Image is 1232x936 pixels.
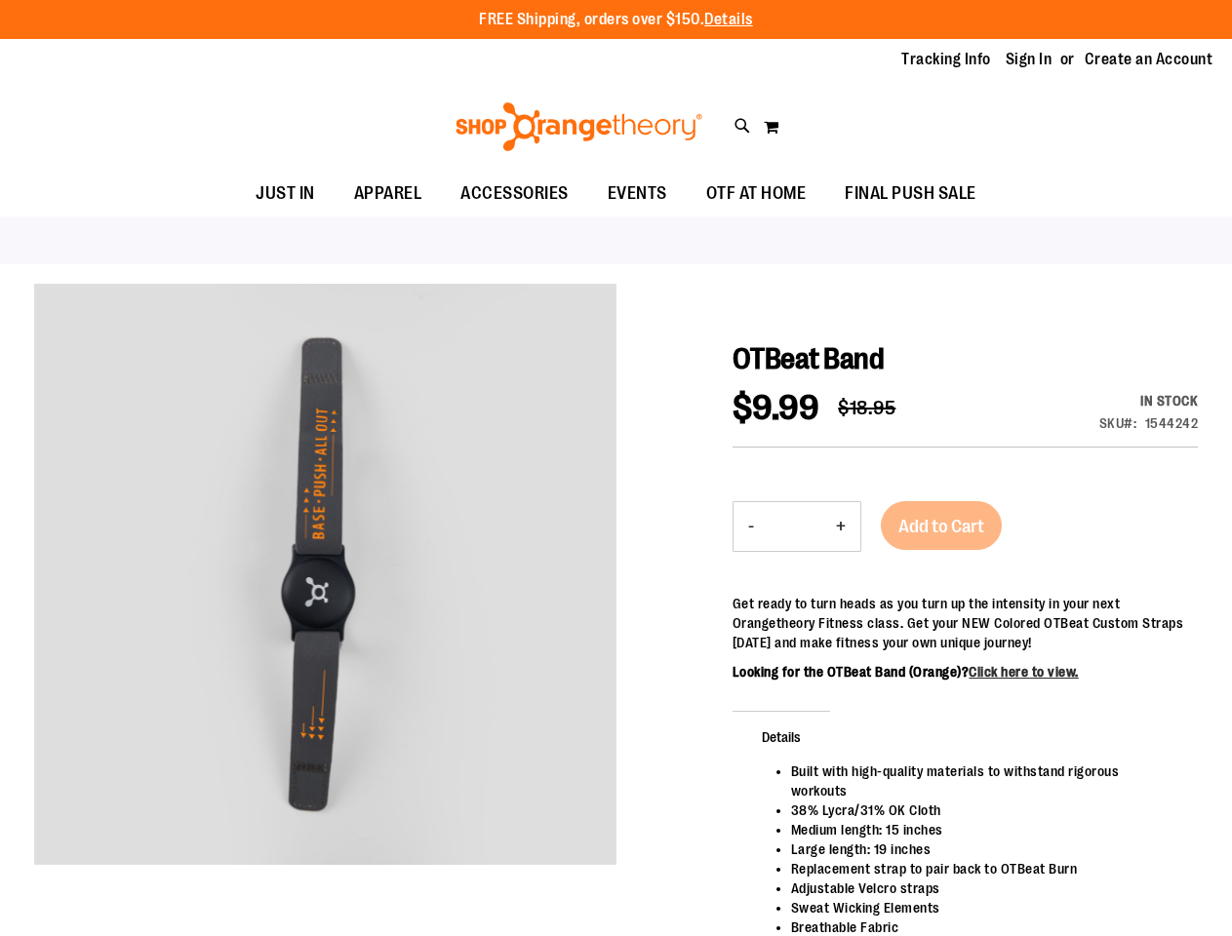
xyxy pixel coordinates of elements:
[1145,413,1199,433] div: 1544242
[845,172,976,215] span: FINAL PUSH SALE
[441,172,588,215] a: ACCESSORIES
[479,9,753,31] p: FREE Shipping, orders over $150.
[791,878,1178,898] li: Adjustable Velcro straps
[687,172,826,216] a: OTF AT HOME
[969,664,1079,680] a: Click here to view.
[704,11,753,28] a: Details
[706,172,807,215] span: OTF AT HOME
[825,172,996,216] a: FINAL PUSH SALE
[256,172,315,215] span: JUST IN
[1006,49,1053,70] a: Sign In
[733,342,885,375] span: OTBeat Band
[821,502,860,551] button: Increase product quantity
[588,172,687,216] a: EVENTS
[838,397,895,419] span: $18.95
[733,664,1079,680] b: Looking for the OTBeat Band (Orange)?
[791,761,1178,800] li: Built with high-quality materials to withstand rigorous workouts
[1099,415,1137,431] strong: SKU
[354,172,422,215] span: APPAREL
[791,820,1178,839] li: Medium length: 15 inches
[733,711,830,761] span: Details
[608,172,667,215] span: EVENTS
[1099,391,1199,410] div: In stock
[1085,49,1213,70] a: Create an Account
[34,284,616,866] img: main product photo
[236,172,335,216] a: JUST IN
[791,898,1178,917] li: Sweat Wicking Elements
[733,594,1198,652] p: Get ready to turn heads as you turn up the intensity in your next Orangetheory Fitness class. Get...
[791,800,1178,820] li: 38% Lycra/31% OK Cloth
[733,388,819,428] span: $9.99
[901,49,991,70] a: Tracking Info
[1099,391,1199,410] div: Availability
[791,839,1178,859] li: Large length: 19 inches
[734,502,769,551] button: Decrease product quantity
[769,503,821,550] input: Product quantity
[460,172,569,215] span: ACCESSORIES
[453,102,705,151] img: Shop Orangetheory
[335,172,442,216] a: APPAREL
[791,859,1178,878] li: Replacement strap to pair back to OTBeat Burn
